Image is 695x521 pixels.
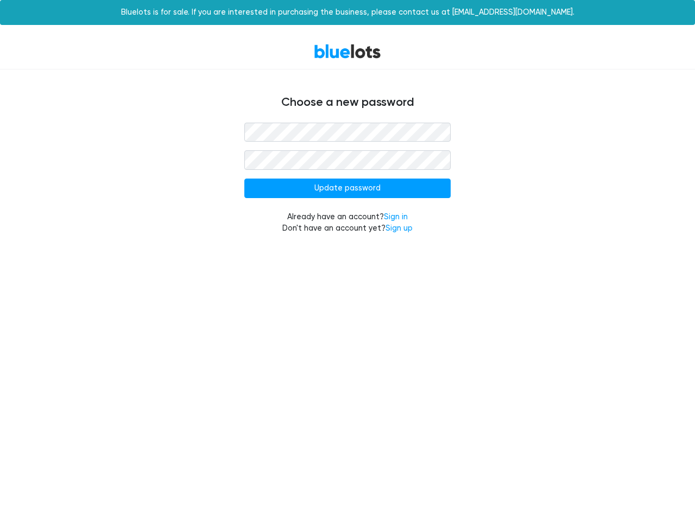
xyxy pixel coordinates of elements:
[384,212,408,221] a: Sign in
[244,179,451,198] input: Update password
[244,211,451,234] div: Already have an account? Don't have an account yet?
[386,224,413,233] a: Sign up
[314,43,381,59] a: BlueLots
[22,96,673,110] h4: Choose a new password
